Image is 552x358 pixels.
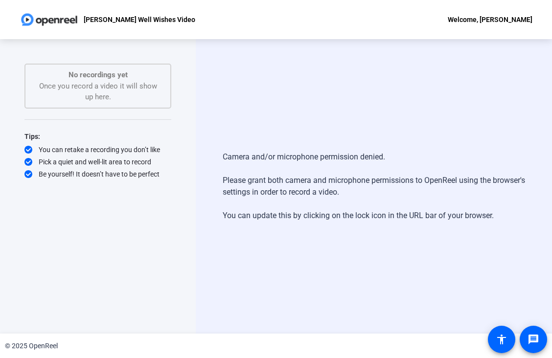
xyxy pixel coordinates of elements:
[24,157,171,167] div: Pick a quiet and well-lit area to record
[35,69,161,103] div: Once you record a video it will show up here.
[24,169,171,179] div: Be yourself! It doesn’t have to be perfect
[223,141,526,231] div: Camera and/or microphone permission denied. Please grant both camera and microphone permissions t...
[35,69,161,81] p: No recordings yet
[20,10,79,29] img: OpenReel logo
[5,341,58,351] div: © 2025 OpenReel
[528,334,539,345] mat-icon: message
[448,14,532,25] div: Welcome, [PERSON_NAME]
[24,131,171,142] div: Tips:
[24,145,171,155] div: You can retake a recording you don’t like
[84,14,195,25] p: [PERSON_NAME] Well Wishes Video
[496,334,507,345] mat-icon: accessibility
